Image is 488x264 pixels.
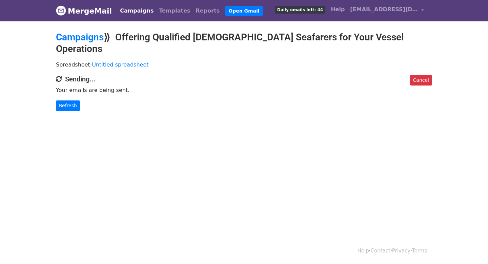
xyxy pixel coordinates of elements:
[275,6,325,14] span: Daily emails left: 44
[347,3,427,19] a: [EMAIL_ADDRESS][DOMAIN_NAME]
[156,4,193,18] a: Templates
[272,3,328,16] a: Daily emails left: 44
[56,32,432,54] h2: ⟫ Offering Qualified [DEMOGRAPHIC_DATA] Seafarers for Your Vessel Operations
[56,4,112,18] a: MergeMail
[410,75,432,86] a: Cancel
[225,6,263,16] a: Open Gmail
[117,4,156,18] a: Campaigns
[92,61,148,68] a: Untitled spreadsheet
[412,248,427,254] a: Terms
[56,87,432,94] p: Your emails are being sent.
[371,248,390,254] a: Contact
[56,75,432,83] h4: Sending...
[358,248,369,254] a: Help
[350,5,418,14] span: [EMAIL_ADDRESS][DOMAIN_NAME]
[193,4,223,18] a: Reports
[56,5,66,16] img: MergeMail logo
[56,100,80,111] a: Refresh
[56,32,104,43] a: Campaigns
[392,248,410,254] a: Privacy
[328,3,347,16] a: Help
[56,61,432,68] p: Spreadsheet:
